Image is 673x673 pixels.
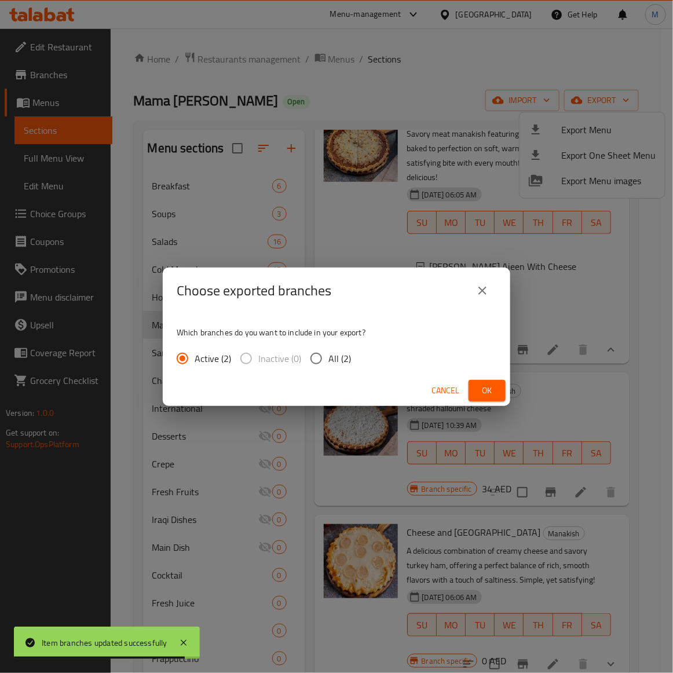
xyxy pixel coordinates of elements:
[42,637,167,649] div: Item branches updated successfully
[427,380,464,401] button: Cancel
[328,352,351,365] span: All (2)
[177,281,331,300] h2: Choose exported branches
[258,352,301,365] span: Inactive (0)
[478,383,496,398] span: Ok
[195,352,231,365] span: Active (2)
[469,277,496,305] button: close
[177,327,496,338] p: Which branches do you want to include in your export?
[431,383,459,398] span: Cancel
[469,380,506,401] button: Ok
